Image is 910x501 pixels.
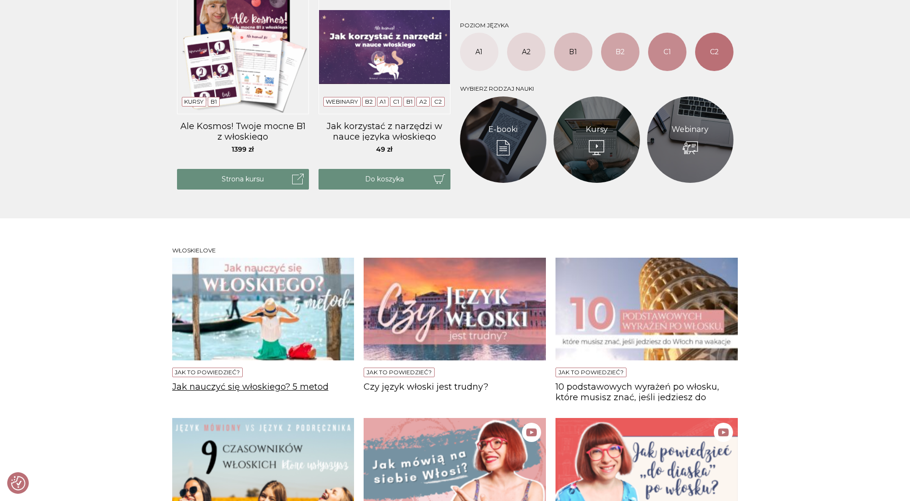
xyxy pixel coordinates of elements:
[406,98,413,105] a: B1
[648,33,686,71] a: C1
[232,145,254,154] span: 1399
[507,33,545,71] a: A2
[558,369,624,376] a: Jak to powiedzieć?
[460,22,733,29] h3: Poziom języka
[460,33,498,71] a: A1
[554,33,592,71] a: B1
[379,98,386,105] a: A1
[11,476,25,490] button: Preferencje co do zgód
[172,382,355,401] a: Jak nauczyć się włoskiego? 5 metod
[184,98,203,105] a: Kursy
[460,85,733,92] h3: Wybierz rodzaj nauki
[365,98,373,105] a: B2
[319,121,450,141] a: Jak korzystać z narzędzi w nauce języka włoskiego
[434,98,442,105] a: C2
[177,121,309,141] a: Ale Kosmos! Twoje mocne B1 z włoskiego
[177,169,309,190] a: Strona kursu
[11,476,25,490] img: Revisit consent button
[695,33,733,71] a: C2
[172,247,738,254] h3: Włoskielove
[393,98,399,105] a: C1
[488,124,518,135] a: E-booki
[326,98,358,105] a: Webinary
[211,98,217,105] a: B1
[555,382,738,401] a: 10 podstawowych wyrażeń po włosku, które musisz znać, jeśli jedziesz do [GEOGRAPHIC_DATA] na wakacje
[419,98,427,105] a: A2
[586,124,608,135] a: Kursy
[672,124,709,135] a: Webinary
[366,369,432,376] a: Jak to powiedzieć?
[319,169,450,190] button: Do koszyka
[376,145,392,154] span: 49
[175,369,240,376] a: Jak to powiedzieć?
[601,33,639,71] a: B2
[364,382,546,401] a: Czy język włoski jest trudny?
